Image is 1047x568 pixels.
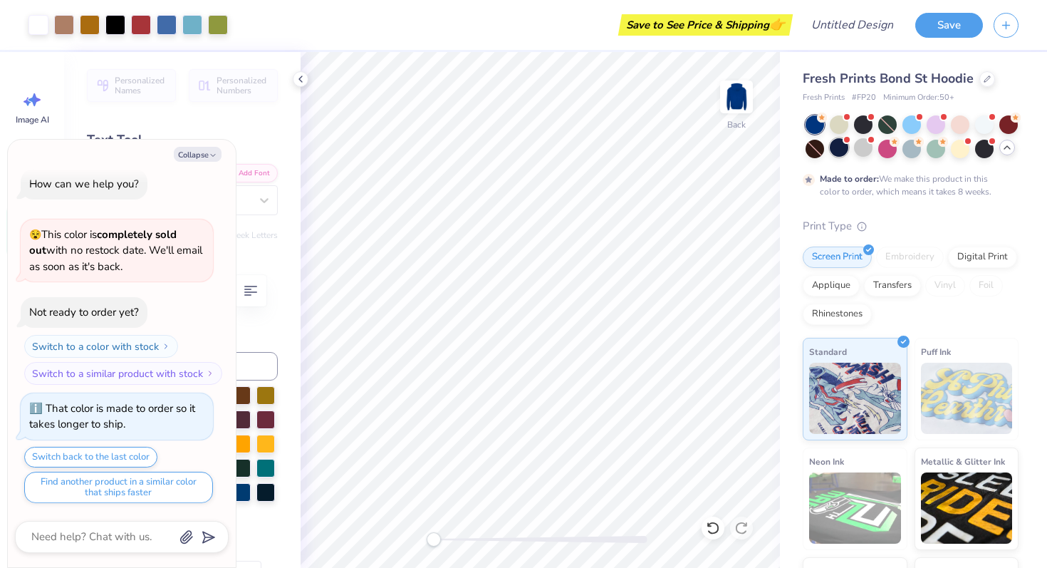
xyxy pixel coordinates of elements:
img: Switch to a similar product with stock [206,369,214,378]
div: Save to See Price & Shipping [622,14,789,36]
span: Personalized Numbers [217,76,269,95]
span: Image AI [16,114,49,125]
div: Vinyl [925,275,965,296]
span: 👉 [769,16,785,33]
img: Back [722,83,751,111]
span: Neon Ink [809,454,844,469]
span: Fresh Prints [803,92,845,104]
button: Save [915,13,983,38]
span: This color is with no restock date. We'll email as soon as it's back. [29,227,202,274]
div: Foil [969,275,1003,296]
div: Text Tool [87,130,278,150]
img: Metallic & Glitter Ink [921,473,1013,544]
span: Standard [809,344,847,359]
div: Rhinestones [803,304,872,325]
div: We make this product in this color to order, which means it takes 8 weeks. [820,172,995,198]
span: Puff Ink [921,344,951,359]
div: Embroidery [876,247,944,268]
button: Collapse [174,147,222,162]
div: Back [727,118,746,131]
img: Standard [809,363,901,434]
button: Find another product in a similar color that ships faster [24,472,213,503]
strong: Made to order: [820,173,879,185]
button: Add Font [219,164,278,182]
button: Switch back to the last color [24,447,157,468]
span: # FP20 [852,92,876,104]
img: Puff Ink [921,363,1013,434]
div: Digital Print [948,247,1017,268]
img: Switch to a color with stock [162,342,170,351]
div: How can we help you? [29,177,139,191]
button: Switch to a color with stock [24,335,178,358]
div: That color is made to order so it takes longer to ship. [29,401,195,432]
button: Personalized Names [87,69,176,102]
img: Neon Ink [809,473,901,544]
div: Not ready to order yet? [29,305,139,319]
button: Personalized Numbers [189,69,278,102]
span: Metallic & Glitter Ink [921,454,1005,469]
div: Transfers [864,275,921,296]
div: Print Type [803,218,1019,234]
div: Accessibility label [427,532,441,547]
div: Screen Print [803,247,872,268]
span: Personalized Names [115,76,167,95]
input: Untitled Design [800,11,905,39]
span: 😵 [29,228,41,242]
strong: completely sold out [29,227,177,258]
button: Switch to a similar product with stock [24,362,222,385]
div: Applique [803,275,860,296]
span: Minimum Order: 50 + [883,92,954,104]
span: Fresh Prints Bond St Hoodie [803,70,974,87]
